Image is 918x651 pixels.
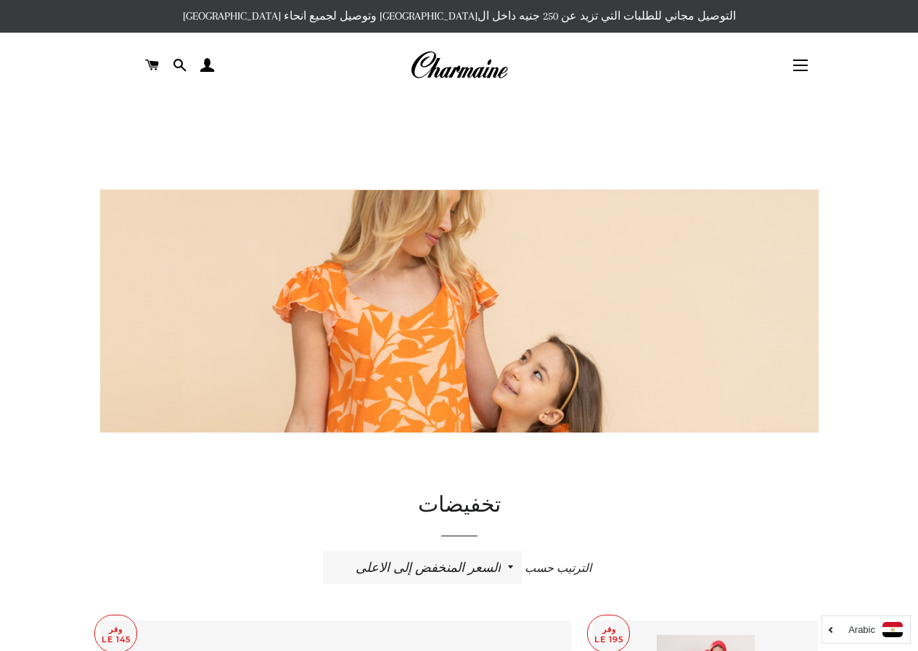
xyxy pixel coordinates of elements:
[848,625,875,634] i: Arabic
[410,49,508,81] img: Charmaine Egypt
[525,562,591,575] span: الترتيب حسب
[829,622,903,637] a: Arabic
[100,491,819,521] h1: تخفيضات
